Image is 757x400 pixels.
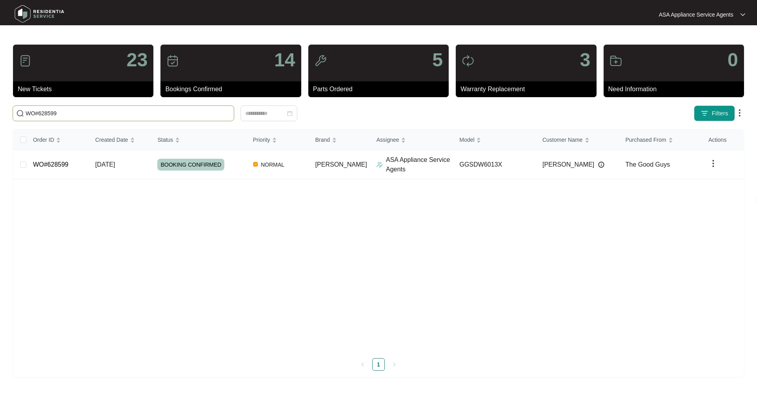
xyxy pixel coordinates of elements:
th: Actions [702,130,744,150]
p: Bookings Confirmed [165,85,301,94]
button: right [388,358,401,371]
p: ASA Appliance Service Agents [386,155,453,174]
li: Previous Page [356,358,369,371]
th: Model [453,130,536,150]
img: residentia service logo [12,2,67,26]
span: Created Date [95,135,128,144]
button: left [356,358,369,371]
span: Order ID [33,135,54,144]
th: Customer Name [536,130,619,150]
span: NORMAL [258,160,288,169]
span: The Good Guys [625,161,670,168]
span: Brand [315,135,330,144]
p: New Tickets [18,85,153,94]
p: 0 [727,51,738,69]
th: Purchased From [619,130,702,150]
li: 1 [372,358,385,371]
a: 1 [373,359,384,370]
span: Customer Name [543,135,583,144]
th: Created Date [89,130,151,150]
img: icon [314,54,327,67]
p: 5 [432,51,443,69]
th: Order ID [27,130,89,150]
span: BOOKING CONFIRMED [157,159,224,171]
img: search-icon [16,109,24,117]
span: [DATE] [95,161,115,168]
th: Brand [309,130,370,150]
p: 3 [580,51,591,69]
span: [PERSON_NAME] [315,161,367,168]
img: icon [166,54,179,67]
p: Warranty Replacement [461,85,596,94]
img: icon [462,54,474,67]
span: Purchased From [625,135,666,144]
img: dropdown arrow [740,13,745,17]
img: Info icon [598,162,604,168]
img: dropdown arrow [709,159,718,168]
button: filter iconFilters [694,105,735,121]
span: left [360,362,365,367]
td: GGSDW6013X [453,150,536,179]
span: Status [157,135,173,144]
span: Model [459,135,474,144]
p: ASA Appliance Service Agents [659,11,733,19]
th: Assignee [370,130,453,150]
span: right [392,362,397,367]
a: WO#628599 [33,161,69,168]
span: Filters [712,109,728,118]
th: Priority [247,130,309,150]
span: Priority [253,135,270,144]
p: 14 [274,51,295,69]
input: Search by Order Id, Assignee Name, Customer Name, Brand and Model [26,109,231,118]
img: Vercel Logo [253,162,258,167]
img: icon [610,54,622,67]
img: Assigner Icon [377,162,383,168]
img: filter icon [701,109,709,117]
span: Assignee [377,135,399,144]
span: [PERSON_NAME] [543,160,595,169]
img: dropdown arrow [735,108,744,118]
th: Status [151,130,246,150]
p: 23 [127,51,147,69]
p: Need Information [608,85,744,94]
img: icon [19,54,32,67]
p: Parts Ordered [313,85,449,94]
li: Next Page [388,358,401,371]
